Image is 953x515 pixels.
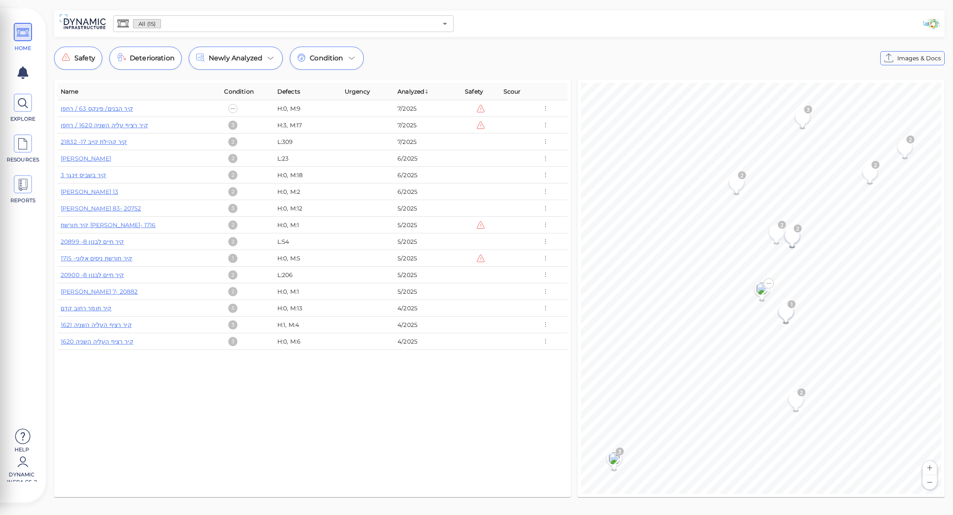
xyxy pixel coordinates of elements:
[397,188,458,196] div: 6/2025
[277,287,338,296] div: H:0, M:1
[5,197,41,204] span: REPORTS
[618,448,621,455] text: 3
[61,188,118,196] a: [PERSON_NAME] 13
[224,87,253,97] span: Condition
[130,53,175,63] span: Deterioration
[397,221,458,229] div: 5/2025
[228,237,237,246] div: 2
[4,471,40,482] span: Dynamic Infra CS-2
[397,271,458,279] div: 5/2025
[918,478,947,509] iframe: Chat
[228,320,237,329] div: 3
[424,89,429,94] img: sort_z_to_a
[277,138,338,146] div: L:309
[397,321,458,329] div: 4/2025
[397,238,458,246] div: 5/2025
[277,304,338,312] div: H:0, M:13
[897,53,941,63] span: Images & Docs
[277,254,338,262] div: H:0, M:5
[228,121,237,130] div: 3
[800,389,803,396] text: 2
[61,105,133,112] a: קיר הבנים/ פינקס 63 / רחפן
[4,23,42,52] a: HOME
[397,104,458,113] div: 7/2025
[397,254,458,262] div: 5/2025
[228,171,237,180] div: 2
[228,204,237,213] div: 3
[397,154,458,163] div: 6/2025
[397,204,458,213] div: 5/2025
[277,271,338,279] div: L:206
[277,238,338,246] div: L:54
[397,87,429,97] span: Analyzed
[228,254,237,263] div: 1
[61,205,141,212] a: [PERSON_NAME] 83- 20752
[61,238,124,245] a: קיר חיים לבנון 8- 20899
[397,121,458,129] div: 7/2025
[228,187,237,196] div: 2
[277,321,338,329] div: H:1, M:4
[133,20,160,28] span: All (15)
[61,121,148,129] a: קיר רציף עליה השניה 1620 / רחפן
[228,304,237,313] div: 5
[228,270,237,280] div: 2
[740,172,743,178] text: 2
[4,94,42,123] a: EXPLORE
[504,87,521,97] span: Scour
[4,175,42,204] a: REPORTS
[465,87,483,97] span: Safety
[439,18,451,30] button: Open
[209,53,262,63] span: Newly Analyzed
[61,155,111,162] a: [PERSON_NAME]
[277,104,338,113] div: H:0, M:9
[61,171,106,179] a: קיר בשביס זינגר 3
[61,221,156,229] a: קיר חורשת [PERSON_NAME]- 1716
[397,304,458,312] div: 4/2025
[345,87,370,97] span: Urgency
[874,162,877,168] text: 2
[74,53,95,63] span: Safety
[796,225,799,232] text: 2
[61,87,79,97] span: Name
[790,301,792,307] text: 1
[923,475,937,489] button: Zoom out
[61,338,133,345] a: 1620 קיר רציף העליה השניה
[277,221,338,229] div: H:0, M:1
[310,53,343,63] span: Condition
[61,255,132,262] a: קיר חורשת ניסים אלוני- 1715
[61,288,138,295] a: [PERSON_NAME] 7- 20882
[923,461,937,475] button: Zoom in
[61,138,127,146] a: קיר קהילת קייב 17- 21832
[581,83,941,494] canvas: Map
[909,136,912,143] text: 2
[397,138,458,146] div: 7/2025
[5,156,41,163] span: RESOURCES
[397,287,458,296] div: 5/2025
[228,287,237,296] div: 2
[61,321,132,329] a: קיר רציף העליה השניה 1621
[277,171,338,179] div: H:0, M:18
[277,154,338,163] div: L:23
[5,115,41,123] span: EXPLORE
[880,51,945,65] button: Images & Docs
[397,337,458,346] div: 4/2025
[4,134,42,163] a: RESOURCES
[228,154,237,163] div: 2
[806,106,810,113] text: 3
[228,337,237,346] div: 3
[277,188,338,196] div: H:0, M:2
[5,45,41,52] span: HOME
[228,220,237,230] div: 2
[780,222,783,228] text: 2
[397,171,458,179] div: 6/2025
[277,204,338,213] div: H:0, M:12
[4,446,40,453] span: Help
[277,121,338,129] div: H:3, M:17
[61,305,112,312] a: קיר תומך רחוב קדם
[277,87,300,97] span: Defects
[228,137,237,146] div: 2
[61,271,124,279] a: קיר חיים לבנון 8- 20900
[277,337,338,346] div: H:0, M:6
